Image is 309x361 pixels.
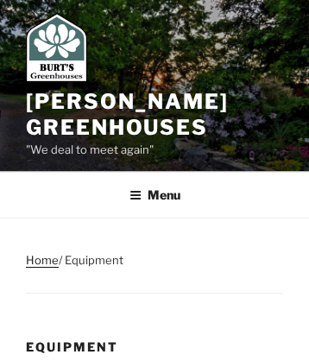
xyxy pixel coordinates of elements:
[117,174,192,216] button: Menu
[26,141,283,160] p: "We deal to meet again"
[26,251,283,294] nav: Breadcrumb
[26,13,87,82] img: Burt's Greenhouses
[26,253,59,267] a: Home
[26,339,283,356] h1: Equipment
[26,89,229,140] a: [PERSON_NAME] Greenhouses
